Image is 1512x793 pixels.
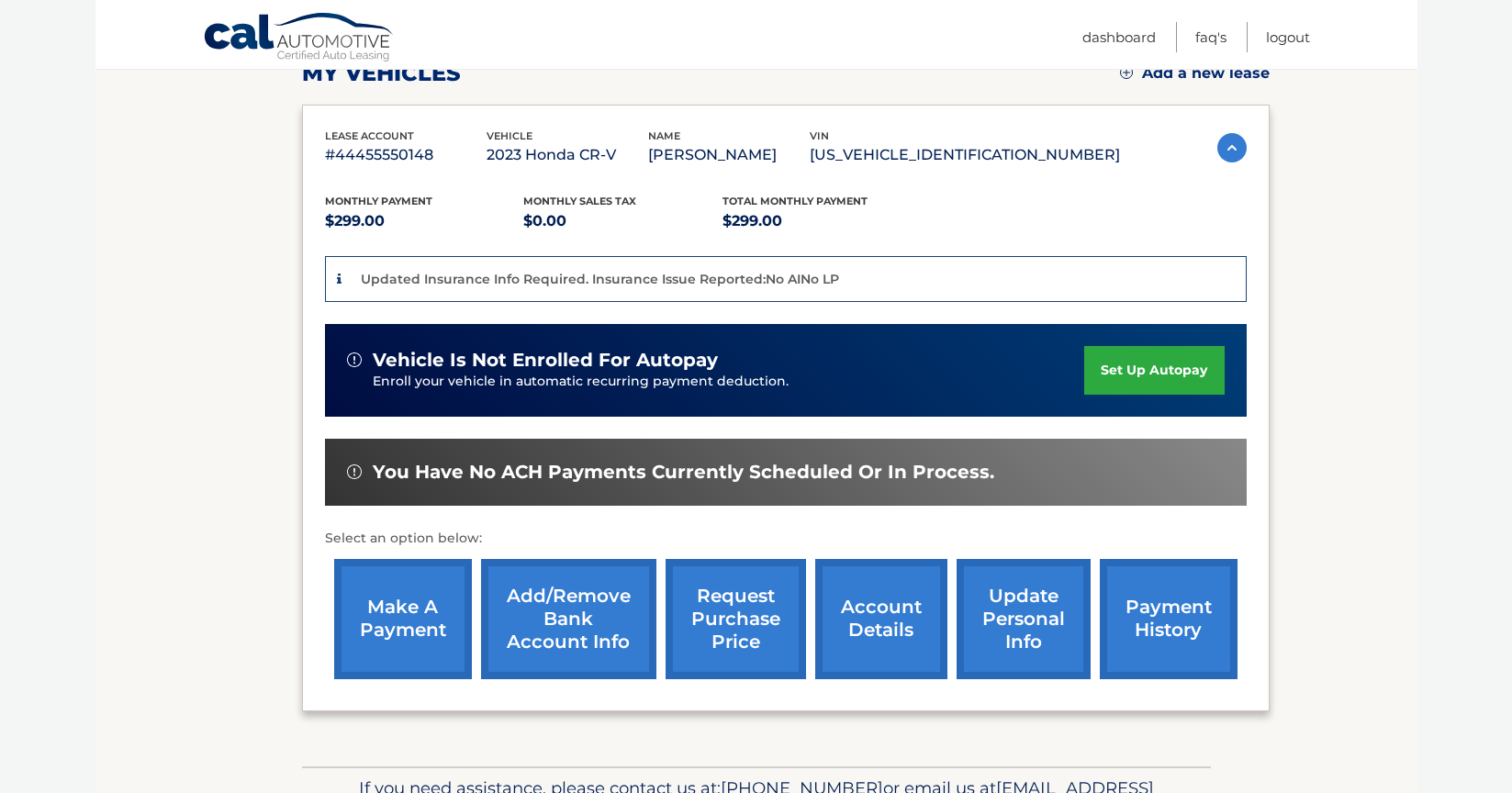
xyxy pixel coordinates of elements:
a: set up autopay [1084,346,1224,395]
a: Logout [1266,22,1310,52]
a: Dashboard [1082,22,1156,52]
span: You have no ACH payments currently scheduled or in process. [373,461,994,484]
p: $299.00 [722,208,922,234]
a: request purchase price [666,559,806,679]
p: Select an option below: [325,528,1247,550]
span: vehicle [487,129,532,142]
img: alert-white.svg [347,352,362,367]
a: Add/Remove bank account info [481,559,656,679]
span: vehicle is not enrolled for autopay [373,349,718,372]
p: [PERSON_NAME] [648,142,810,168]
span: lease account [325,129,414,142]
p: 2023 Honda CR-V [487,142,648,168]
span: Monthly sales Tax [523,195,636,207]
a: FAQ's [1195,22,1226,52]
span: Total Monthly Payment [722,195,868,207]
a: payment history [1100,559,1238,679]
a: Cal Automotive [203,12,396,65]
p: $0.00 [523,208,722,234]
p: $299.00 [325,208,524,234]
span: name [648,129,680,142]
span: Monthly Payment [325,195,432,207]
span: vin [810,129,829,142]
p: Updated Insurance Info Required. Insurance Issue Reported:No AINo LP [361,271,839,287]
img: add.svg [1120,66,1133,79]
h2: my vehicles [302,60,461,87]
a: account details [815,559,947,679]
img: accordion-active.svg [1217,133,1247,162]
img: alert-white.svg [347,464,362,479]
p: [US_VEHICLE_IDENTIFICATION_NUMBER] [810,142,1120,168]
a: Add a new lease [1120,64,1270,83]
p: #44455550148 [325,142,487,168]
p: Enroll your vehicle in automatic recurring payment deduction. [373,372,1085,392]
a: make a payment [334,559,472,679]
a: update personal info [957,559,1091,679]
